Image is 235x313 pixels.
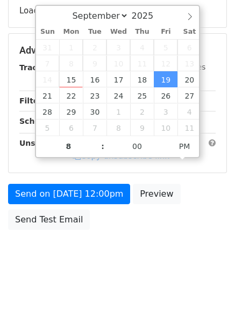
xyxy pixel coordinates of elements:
[83,103,106,120] span: September 30, 2025
[177,87,201,103] span: September 27, 2025
[36,71,60,87] span: September 14, 2025
[59,103,83,120] span: September 29, 2025
[83,55,106,71] span: September 9, 2025
[106,71,130,87] span: September 17, 2025
[154,120,177,136] span: October 10, 2025
[36,55,60,71] span: September 7, 2025
[177,39,201,55] span: September 6, 2025
[59,28,83,35] span: Mon
[106,55,130,71] span: September 10, 2025
[130,55,154,71] span: September 11, 2025
[104,136,170,157] input: Minute
[106,87,130,103] span: September 24, 2025
[130,103,154,120] span: October 2, 2025
[19,139,72,147] strong: Unsubscribe
[154,103,177,120] span: October 3, 2025
[106,39,130,55] span: September 3, 2025
[177,120,201,136] span: October 11, 2025
[36,87,60,103] span: September 21, 2025
[154,39,177,55] span: September 5, 2025
[59,120,83,136] span: October 6, 2025
[83,28,106,35] span: Tue
[130,87,154,103] span: September 25, 2025
[154,87,177,103] span: September 26, 2025
[83,39,106,55] span: September 2, 2025
[130,39,154,55] span: September 4, 2025
[177,28,201,35] span: Sat
[59,71,83,87] span: September 15, 2025
[36,103,60,120] span: September 28, 2025
[181,262,235,313] iframe: Chat Widget
[133,184,180,204] a: Preview
[59,39,83,55] span: September 1, 2025
[8,184,130,204] a: Send on [DATE] 12:00pm
[36,136,102,157] input: Hour
[130,71,154,87] span: September 18, 2025
[19,44,216,56] h5: Advanced
[83,71,106,87] span: September 16, 2025
[106,28,130,35] span: Wed
[106,120,130,136] span: October 8, 2025
[36,39,60,55] span: August 31, 2025
[19,96,47,105] strong: Filters
[83,120,106,136] span: October 7, 2025
[19,63,55,72] strong: Tracking
[154,28,177,35] span: Fri
[19,117,58,125] strong: Schedule
[59,55,83,71] span: September 8, 2025
[130,120,154,136] span: October 9, 2025
[177,55,201,71] span: September 13, 2025
[106,103,130,120] span: October 1, 2025
[154,55,177,71] span: September 12, 2025
[36,28,60,35] span: Sun
[170,136,200,157] span: Click to toggle
[154,71,177,87] span: September 19, 2025
[8,210,90,230] a: Send Test Email
[177,103,201,120] span: October 4, 2025
[177,71,201,87] span: September 20, 2025
[83,87,106,103] span: September 23, 2025
[59,87,83,103] span: September 22, 2025
[36,120,60,136] span: October 5, 2025
[129,11,167,21] input: Year
[130,28,154,35] span: Thu
[101,136,104,157] span: :
[73,151,169,161] a: Copy unsubscribe link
